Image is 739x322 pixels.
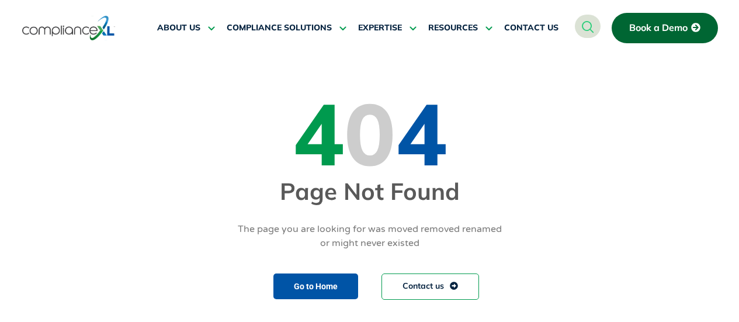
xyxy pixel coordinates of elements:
[19,222,720,250] div: The page you are looking for was moved removed renamed or might never existed
[504,23,558,33] span: CONTACT US
[157,14,215,42] a: ABOUT US
[428,14,492,42] a: RESOURCES
[157,23,200,33] span: ABOUT US
[504,14,558,42] a: CONTACT US
[612,13,718,43] a: Book a Demo
[344,79,395,187] span: 0
[19,180,720,202] p: Page Not Found
[395,79,447,187] span: 4
[22,15,115,41] img: logo-one.svg
[629,23,688,33] span: Book a Demo
[575,15,601,38] a: navsearch-button
[294,282,338,290] span: Go to Home
[273,273,358,299] a: Go to Home
[293,79,344,187] span: 4
[428,23,478,33] span: RESOURCES
[403,282,444,291] span: Contact us
[227,14,346,42] a: COMPLIANCE SOLUTIONS
[358,23,402,33] span: EXPERTISE
[227,23,332,33] span: COMPLIANCE SOLUTIONS
[381,273,479,300] a: Contact us
[358,14,417,42] a: EXPERTISE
